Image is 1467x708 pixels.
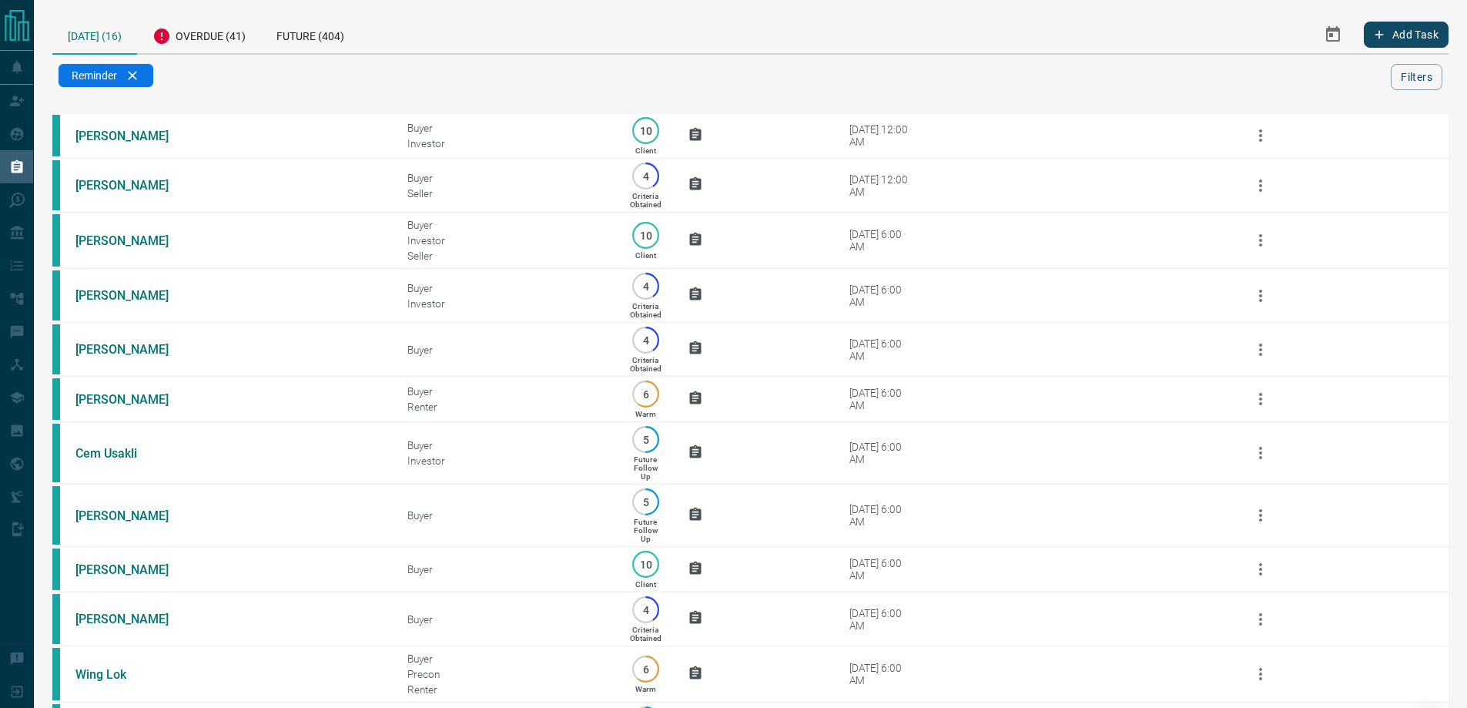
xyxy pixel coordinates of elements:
a: [PERSON_NAME] [75,508,191,523]
div: Buyer [407,613,603,626]
div: condos.ca [52,115,60,156]
p: Client [635,251,656,260]
div: condos.ca [52,486,60,545]
div: [DATE] 6:00 AM [849,607,915,632]
div: [DATE] 6:00 AM [849,228,915,253]
div: condos.ca [52,594,60,644]
div: [DATE] 6:00 AM [849,337,915,362]
p: 5 [640,496,651,508]
a: [PERSON_NAME] [75,178,191,193]
div: Buyer [407,509,603,522]
span: Reminder [72,69,117,82]
a: Wing Lok [75,667,191,682]
div: Buyer [407,563,603,575]
div: Buyer [407,122,603,134]
div: condos.ca [52,378,60,420]
div: Buyer [407,653,603,665]
p: Warm [635,685,656,693]
div: Renter [407,683,603,696]
div: Seller [407,187,603,200]
p: 6 [640,388,651,400]
div: Future (404) [261,15,360,53]
div: [DATE] 6:00 AM [849,441,915,465]
p: Future Follow Up [634,518,658,543]
div: [DATE] 6:00 AM [849,387,915,411]
p: 5 [640,434,651,445]
p: 6 [640,663,651,675]
a: [PERSON_NAME] [75,342,191,357]
p: 4 [640,170,651,182]
div: Overdue (41) [137,15,261,53]
div: Buyer [407,172,603,184]
div: condos.ca [52,270,60,320]
div: Buyer [407,385,603,398]
p: 10 [640,125,651,136]
a: [PERSON_NAME] [75,392,191,407]
p: Criteria Obtained [630,302,661,319]
div: [DATE] 12:00 AM [849,173,915,198]
p: Future Follow Up [634,455,658,481]
a: [PERSON_NAME] [75,233,191,248]
p: Warm [635,410,656,418]
div: Renter [407,401,603,413]
p: 4 [640,334,651,346]
div: condos.ca [52,549,60,590]
div: [DATE] (16) [52,15,137,55]
div: condos.ca [52,160,60,210]
a: [PERSON_NAME] [75,612,191,626]
a: [PERSON_NAME] [75,288,191,303]
div: Precon [407,668,603,680]
p: Client [635,146,656,155]
a: [PERSON_NAME] [75,562,191,577]
p: 4 [640,280,651,292]
div: [DATE] 12:00 AM [849,123,915,148]
div: Investor [407,137,603,149]
div: condos.ca [52,214,60,267]
div: condos.ca [52,324,60,374]
div: condos.ca [52,648,60,700]
div: condos.ca [52,424,60,482]
p: 4 [640,604,651,616]
p: 10 [640,230,651,241]
div: [DATE] 6:00 AM [849,503,915,528]
div: Buyer [407,219,603,231]
p: Criteria Obtained [630,356,661,373]
div: [DATE] 6:00 AM [849,284,915,308]
div: Buyer [407,439,603,451]
button: Add Task [1364,22,1449,48]
p: Criteria Obtained [630,626,661,643]
p: Client [635,580,656,589]
div: Reminder [59,64,153,87]
button: Select Date Range [1315,16,1351,53]
p: 10 [640,559,651,570]
p: Criteria Obtained [630,192,661,209]
a: Cem Usakli [75,446,191,461]
div: [DATE] 6:00 AM [849,557,915,582]
div: Buyer [407,282,603,294]
a: [PERSON_NAME] [75,129,191,143]
div: Investor [407,297,603,310]
div: Buyer [407,344,603,356]
div: Investor [407,455,603,467]
div: [DATE] 6:00 AM [849,662,915,686]
div: Investor [407,234,603,247]
div: Seller [407,250,603,262]
button: Filters [1391,64,1442,90]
